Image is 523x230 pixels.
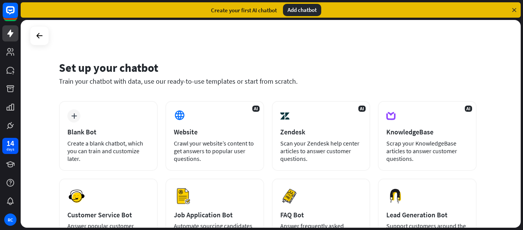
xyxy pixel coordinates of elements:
[280,210,362,219] div: FAQ Bot
[2,138,18,154] a: 14 days
[358,106,366,112] span: AI
[6,3,29,26] button: Open LiveChat chat widget
[67,127,149,136] div: Blank Bot
[386,139,468,162] div: Scrap your KnowledgeBase articles to answer customer questions.
[465,106,472,112] span: AI
[71,113,77,119] i: plus
[211,7,277,14] div: Create your first AI chatbot
[67,139,149,162] div: Create a blank chatbot, which you can train and customize later.
[174,210,256,219] div: Job Application Bot
[174,127,256,136] div: Website
[67,210,149,219] div: Customer Service Bot
[59,77,477,86] div: Train your chatbot with data, use our ready-to-use templates or start from scratch.
[280,139,362,162] div: Scan your Zendesk help center articles to answer customer questions.
[174,139,256,162] div: Crawl your website’s content to get answers to popular user questions.
[283,4,321,16] div: Add chatbot
[4,213,16,226] div: RC
[280,127,362,136] div: Zendesk
[7,140,14,147] div: 14
[7,147,14,152] div: days
[252,106,260,112] span: AI
[386,210,468,219] div: Lead Generation Bot
[59,60,477,75] div: Set up your chatbot
[386,127,468,136] div: KnowledgeBase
